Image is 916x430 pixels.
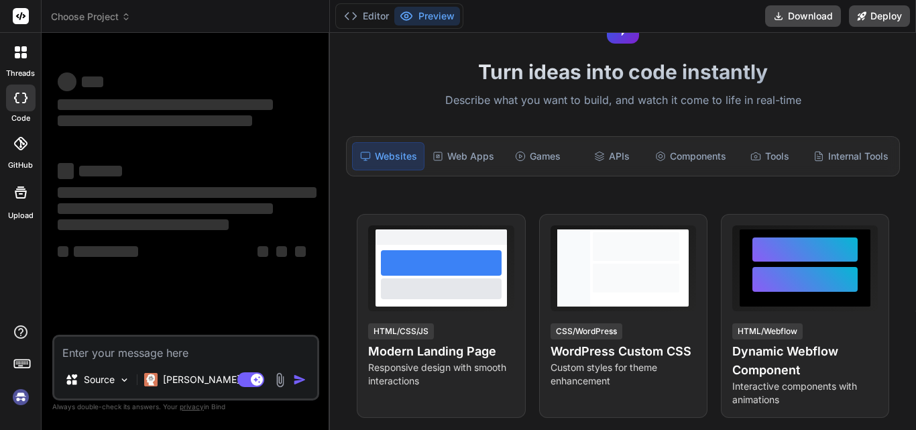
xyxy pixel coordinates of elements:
span: ‌ [82,76,103,87]
h1: Turn ideas into code instantly [338,60,908,84]
span: ‌ [58,99,273,110]
span: ‌ [58,163,74,179]
p: Responsive design with smooth interactions [368,361,514,388]
div: HTML/Webflow [732,323,803,339]
span: ‌ [58,246,68,257]
div: Tools [734,142,805,170]
h4: WordPress Custom CSS [551,342,696,361]
img: Pick Models [119,374,130,386]
span: ‌ [276,246,287,257]
h4: Dynamic Webflow Component [732,342,878,380]
button: Download [765,5,841,27]
label: code [11,113,30,124]
img: signin [9,386,32,409]
p: Source [84,373,115,386]
span: ‌ [58,72,76,91]
img: Claude 4 Sonnet [144,373,158,386]
div: Internal Tools [808,142,894,170]
span: ‌ [58,115,252,126]
span: privacy [180,402,204,411]
div: Web Apps [427,142,500,170]
button: Preview [394,7,460,25]
label: GitHub [8,160,33,171]
p: Custom styles for theme enhancement [551,361,696,388]
span: ‌ [74,246,138,257]
div: Components [650,142,732,170]
div: CSS/WordPress [551,323,622,339]
h4: Modern Landing Page [368,342,514,361]
div: APIs [576,142,647,170]
span: Choose Project [51,10,131,23]
div: Websites [352,142,424,170]
span: ‌ [79,166,122,176]
p: Interactive components with animations [732,380,878,407]
label: threads [6,68,35,79]
div: Games [502,142,573,170]
img: attachment [272,372,288,388]
img: icon [293,373,306,386]
p: Always double-check its answers. Your in Bind [52,400,319,413]
span: ‌ [58,219,229,230]
span: ‌ [58,187,317,198]
div: HTML/CSS/JS [368,323,434,339]
span: ‌ [58,203,273,214]
p: Describe what you want to build, and watch it come to life in real-time [338,92,908,109]
span: ‌ [295,246,306,257]
span: ‌ [257,246,268,257]
p: [PERSON_NAME] 4 S.. [163,373,263,386]
label: Upload [8,210,34,221]
button: Deploy [849,5,910,27]
button: Editor [339,7,394,25]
